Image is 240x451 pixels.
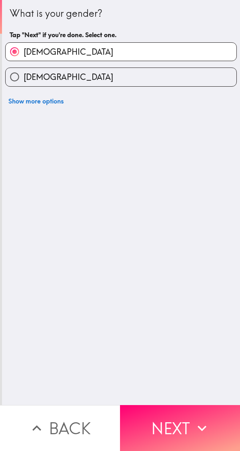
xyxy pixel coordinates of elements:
[5,93,67,109] button: Show more options
[24,46,113,58] span: [DEMOGRAPHIC_DATA]
[10,30,232,39] h6: Tap "Next" if you're done. Select one.
[10,7,232,20] div: What is your gender?
[6,68,236,86] button: [DEMOGRAPHIC_DATA]
[24,72,113,83] span: [DEMOGRAPHIC_DATA]
[120,405,240,451] button: Next
[6,43,236,61] button: [DEMOGRAPHIC_DATA]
